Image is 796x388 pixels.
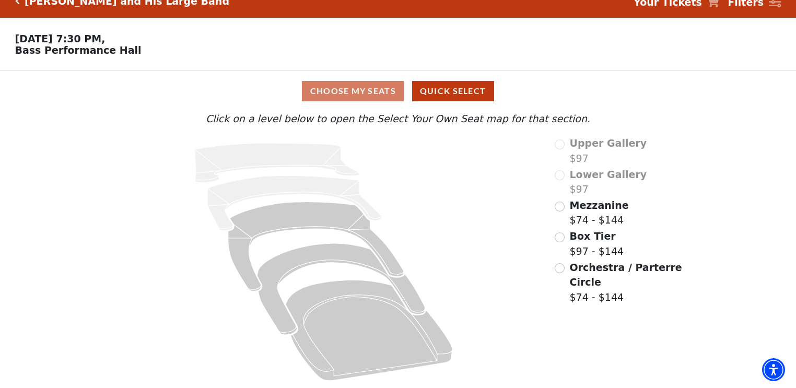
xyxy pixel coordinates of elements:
input: Orchestra / Parterre Circle$74 - $144 [555,263,565,273]
input: Box Tier$97 - $144 [555,232,565,242]
label: $97 [570,167,647,197]
span: Lower Gallery [570,169,647,180]
input: Mezzanine$74 - $144 [555,202,565,211]
path: Orchestra / Parterre Circle - Seats Available: 32 [285,280,452,381]
span: Mezzanine [570,199,629,211]
path: Upper Gallery - Seats Available: 0 [194,143,359,183]
label: $74 - $144 [570,260,684,305]
span: Box Tier [570,230,616,242]
button: Quick Select [412,81,494,101]
span: Orchestra / Parterre Circle [570,262,682,288]
p: Click on a level below to open the Select Your Own Seat map for that section. [107,111,689,126]
label: $74 - $144 [570,198,629,228]
div: Accessibility Menu [762,358,785,381]
label: $97 - $144 [570,229,624,258]
span: Upper Gallery [570,137,647,149]
label: $97 [570,136,647,166]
